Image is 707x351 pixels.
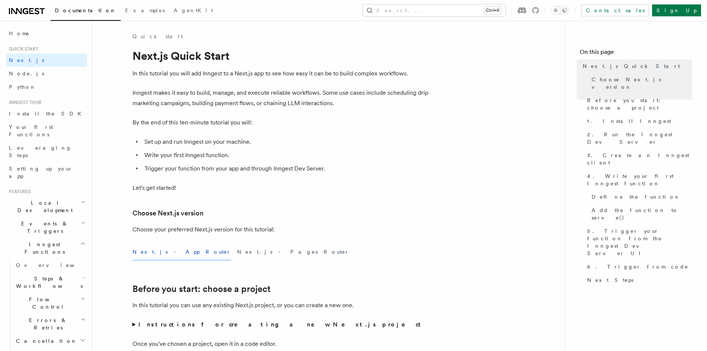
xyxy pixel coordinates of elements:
span: Overview [16,262,92,268]
span: Features [6,189,31,195]
span: 6. Trigger from code [587,263,688,270]
a: Python [6,80,87,94]
span: Local Development [6,199,81,214]
span: Next.js [9,57,44,63]
a: Node.js [6,67,87,80]
a: Quick start [132,33,183,40]
span: 3. Create an Inngest client [587,152,692,166]
button: Events & Triggers [6,217,87,238]
span: Home [9,30,30,37]
span: Next.js Quick Start [583,62,680,70]
a: Contact sales [581,4,649,16]
a: 6. Trigger from code [584,260,692,273]
button: Search...Ctrl+K [363,4,505,16]
span: 4. Write your first Inngest function [587,172,692,187]
button: Toggle dark mode [551,6,569,15]
button: Flow Control [13,293,87,313]
span: Choose Next.js version [592,76,692,91]
h1: Next.js Quick Start [132,49,429,62]
span: 1. Install Inngest [587,117,671,125]
a: 3. Create an Inngest client [584,149,692,169]
p: Choose your preferred Next.js version for this tutorial: [132,224,429,235]
li: Set up and run Inngest on your machine. [142,137,429,147]
li: Trigger your function from your app and through Inngest Dev Server. [142,163,429,174]
span: 2. Run the Inngest Dev Server [587,131,692,146]
a: Sign Up [652,4,701,16]
button: Inngest Functions [6,238,87,259]
p: Inngest makes it easy to build, manage, and execute reliable workflows. Some use cases include sc... [132,88,429,108]
a: Choose Next.js version [589,73,692,94]
p: In this tutorial you will add Inngest to a Next.js app to see how easy it can be to build complex... [132,68,429,79]
span: Cancellation [13,337,77,345]
span: Quick start [6,46,38,52]
a: Examples [121,2,169,20]
span: Node.js [9,71,44,77]
span: Inngest tour [6,100,42,105]
span: Errors & Retries [13,316,81,331]
a: Next Steps [584,273,692,287]
span: Events & Triggers [6,220,81,235]
summary: Instructions for creating a new Next.js project [132,319,429,330]
a: Overview [13,259,87,272]
span: Your first Functions [9,124,53,137]
span: Setting up your app [9,166,73,179]
a: Home [6,27,87,40]
span: Before you start: choose a project [587,97,692,111]
a: Choose Next.js version [132,208,203,218]
a: Add the function to serve() [589,204,692,224]
button: Steps & Workflows [13,272,87,293]
p: In this tutorial you can use any existing Next.js project, or you can create a new one. [132,300,429,311]
span: Steps & Workflows [13,275,83,290]
a: Next.js Quick Start [580,59,692,73]
button: Cancellation [13,334,87,348]
span: Documentation [55,7,116,13]
a: 1. Install Inngest [584,114,692,128]
a: Your first Functions [6,120,87,141]
span: 5. Trigger your function from the Inngest Dev Server UI [587,227,692,257]
button: Local Development [6,196,87,217]
span: Inngest Functions [6,241,80,256]
strong: Instructions for creating a new Next.js project [138,321,424,328]
a: Define the function [589,190,692,204]
span: Examples [125,7,165,13]
span: Install the SDK [9,111,86,117]
a: Before you start: choose a project [132,284,271,294]
a: Before you start: choose a project [584,94,692,114]
p: Once you've chosen a project, open it in a code editor. [132,339,429,349]
p: Let's get started! [132,183,429,193]
li: Write your first Inngest function. [142,150,429,160]
button: Next.js - App Router [132,244,231,260]
a: 5. Trigger your function from the Inngest Dev Server UI [584,224,692,260]
span: Leveraging Steps [9,145,72,158]
a: 2. Run the Inngest Dev Server [584,128,692,149]
a: Documentation [50,2,121,21]
a: Leveraging Steps [6,141,87,162]
span: Flow Control [13,296,81,311]
button: Errors & Retries [13,313,87,334]
span: Add the function to serve() [592,207,692,221]
span: Next Steps [587,276,634,284]
a: Next.js [6,53,87,67]
p: By the end of this ten-minute tutorial you will: [132,117,429,128]
a: 4. Write your first Inngest function [584,169,692,190]
a: AgentKit [169,2,217,20]
a: Install the SDK [6,107,87,120]
span: Define the function [592,193,680,201]
h4: On this page [580,48,692,59]
button: Next.js - Pages Router [237,244,349,260]
kbd: Ctrl+K [484,7,501,14]
a: Setting up your app [6,162,87,183]
span: AgentKit [174,7,213,13]
span: Python [9,84,36,90]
